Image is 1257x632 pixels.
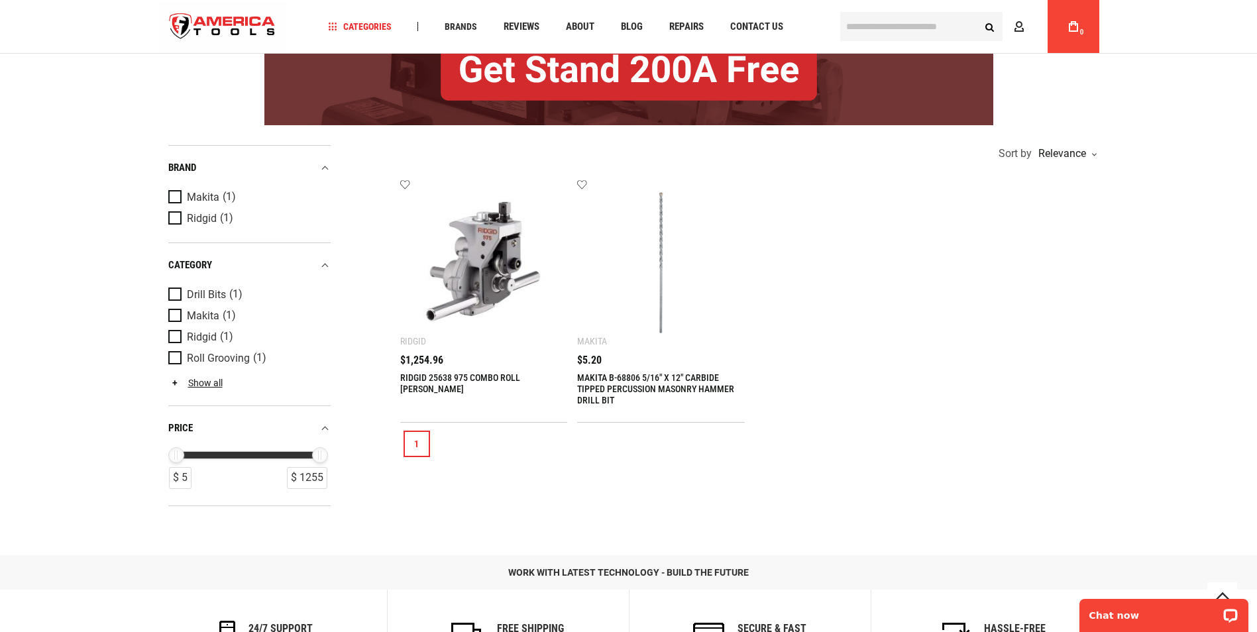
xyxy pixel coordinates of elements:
[168,288,327,302] a: Drill Bits (1)
[577,336,607,346] div: Makita
[187,289,226,301] span: Drill Bits
[724,18,789,36] a: Contact Us
[168,309,327,323] a: Makita (1)
[577,355,602,366] span: $5.20
[400,336,426,346] div: Ridgid
[560,18,600,36] a: About
[220,331,233,342] span: (1)
[168,256,331,274] div: category
[621,22,643,32] span: Blog
[187,310,219,322] span: Makita
[229,289,243,300] span: (1)
[187,331,217,343] span: Ridgid
[322,18,398,36] a: Categories
[977,14,1003,39] button: Search
[439,18,483,36] a: Brands
[590,192,732,333] img: MAKITA B-68806 5/16
[168,190,327,205] a: Makita (1)
[168,419,331,437] div: price
[413,192,555,333] img: RIDGID 25638 975 COMBO ROLL GROOVER
[187,213,217,225] span: Ridgid
[445,22,477,31] span: Brands
[168,145,331,506] div: Product Filters
[168,351,327,366] a: Roll Grooving (1)
[168,159,331,177] div: Brand
[498,18,545,36] a: Reviews
[615,18,649,36] a: Blog
[328,22,392,31] span: Categories
[663,18,710,36] a: Repairs
[566,22,594,32] span: About
[158,2,287,52] img: America Tools
[730,22,783,32] span: Contact Us
[158,2,287,52] a: store logo
[400,372,520,394] a: RIDGID 25638 975 COMBO ROLL [PERSON_NAME]
[287,467,327,489] div: $ 1255
[168,378,223,388] a: Show all
[1080,28,1084,36] span: 0
[168,330,327,344] a: Ridgid (1)
[168,211,327,226] a: Ridgid (1)
[187,191,219,203] span: Makita
[577,372,734,405] a: MAKITA B-68806 5/16" X 12" CARBIDE TIPPED PERCUSSION MASONRY HAMMER DRILL BIT
[669,22,704,32] span: Repairs
[253,352,266,364] span: (1)
[400,355,443,366] span: $1,254.96
[1035,148,1096,159] div: Relevance
[223,191,236,203] span: (1)
[1071,590,1257,632] iframe: LiveChat chat widget
[404,431,430,457] a: 1
[220,213,233,224] span: (1)
[187,352,250,364] span: Roll Grooving
[999,148,1032,159] span: Sort by
[504,22,539,32] span: Reviews
[223,310,236,321] span: (1)
[169,467,191,489] div: $ 5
